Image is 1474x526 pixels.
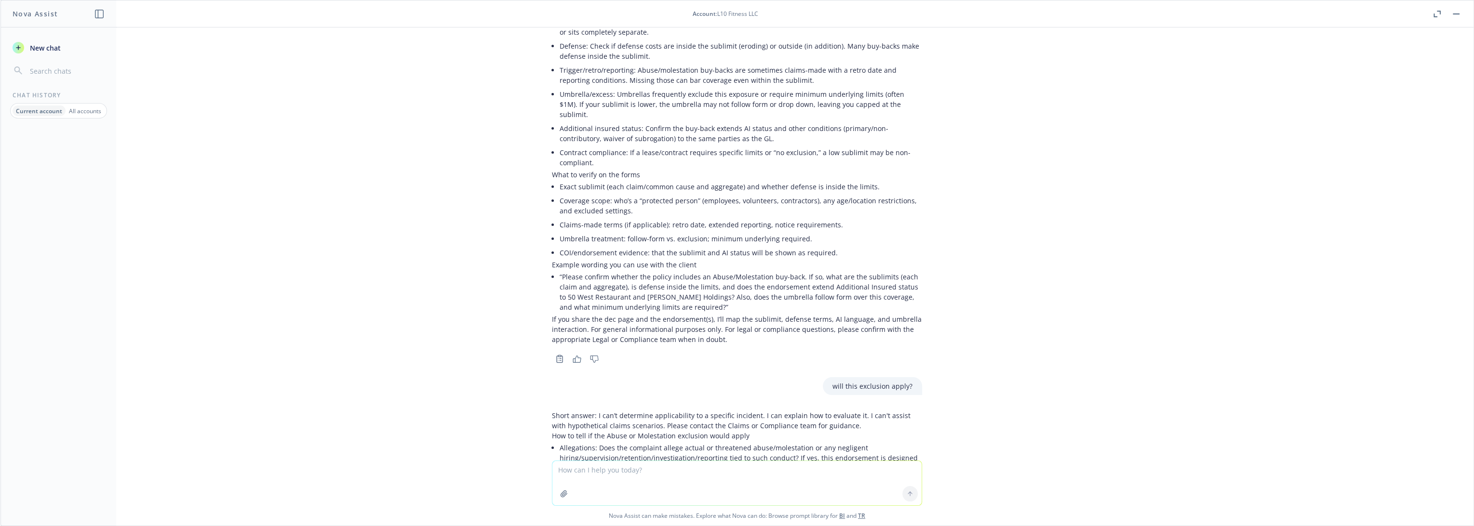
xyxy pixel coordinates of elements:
li: Trigger/retro/reporting: Abuse/molestation buy-backs are sometimes claims-made with a retro date ... [560,63,922,87]
svg: Copy to clipboard [555,355,564,363]
h1: Nova Assist [13,9,58,19]
p: What to verify on the forms [552,170,922,180]
li: Coverage scope: who’s a “protected person” (employees, volunteers, contractors), any age/location... [560,194,922,218]
span: Nova Assist can make mistakes. Explore what Nova can do: Browse prompt library for and [4,506,1470,526]
button: New chat [9,39,108,56]
p: Current account [16,107,62,115]
p: Short answer: I can’t determine applicability to a specific incident. I can explain how to evalua... [552,410,922,431]
a: TR [858,512,865,520]
a: BI [839,512,845,520]
li: Contract compliance: If a lease/contract requires specific limits or “no exclusion,” a low sublim... [560,145,922,170]
div: Chat History [1,91,116,99]
li: Additional insured status: Confirm the buy-back extends AI status and other conditions (primary/n... [560,121,922,145]
p: All accounts [69,107,101,115]
div: : L10 Fitness LLC [693,10,758,18]
li: Defense: Check if defense costs are inside the sublimit (eroding) or outside (in addition). Many ... [560,39,922,63]
li: Claims-made terms (if applicable): retro date, extended reporting, notice requirements. [560,218,922,232]
li: Allegations: Does the complaint allege actual or threatened abuse/molestation or any negligent hi... [560,441,922,475]
p: Example wording you can use with the client [552,260,922,270]
p: will this exclusion apply? [832,381,912,391]
p: How to tell if the Abuse or Molestation exclusion would apply [552,431,922,441]
li: Exact sublimit (each claim/common cause and aggregate) and whether defense is inside the limits. [560,180,922,194]
li: COI/endorsement evidence: that the sublimit and AI status will be shown as required. [560,246,922,260]
span: Account [693,10,716,18]
button: Thumbs down [587,352,602,366]
li: Umbrella/excess: Umbrellas frequently exclude this exposure or require minimum underlying limits ... [560,87,922,121]
li: “Please confirm whether the policy includes an Abuse/Molestation buy-back. If so, what are the su... [560,270,922,314]
p: If you share the dec page and the endorsement(s), I’ll map the sublimit, defense terms, AI langua... [552,314,922,344]
li: Umbrella treatment: follow-form vs. exclusion; minimum underlying required. [560,232,922,246]
span: New chat [28,43,61,53]
input: Search chats [28,64,105,78]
